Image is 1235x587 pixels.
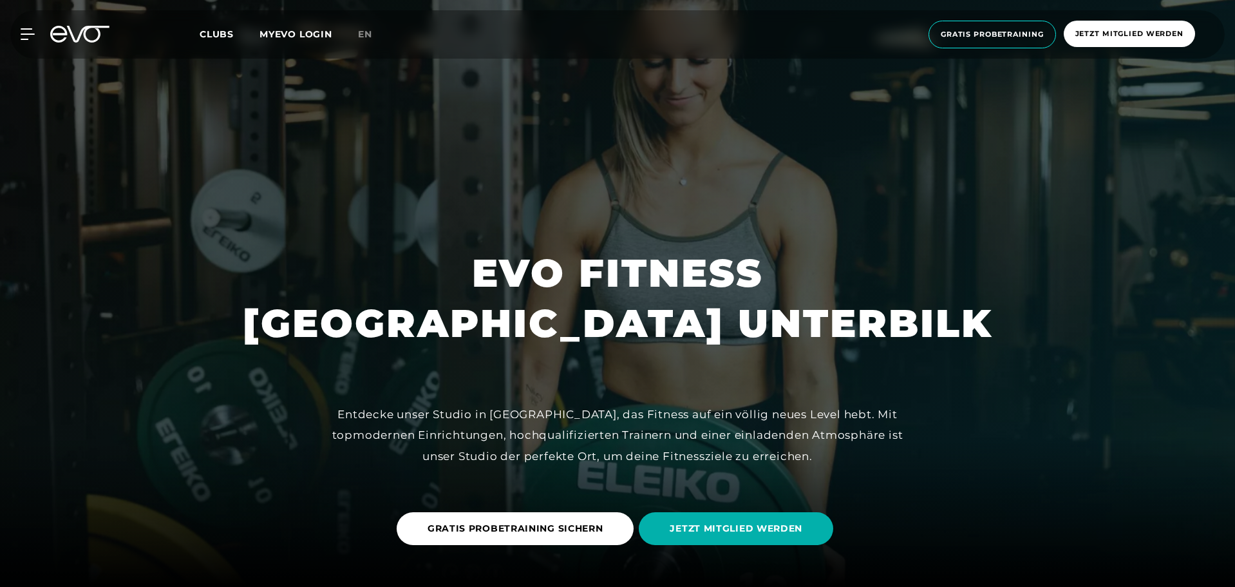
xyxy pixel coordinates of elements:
a: MYEVO LOGIN [259,28,332,40]
a: en [358,27,388,42]
a: JETZT MITGLIED WERDEN [639,503,838,555]
a: GRATIS PROBETRAINING SICHERN [397,503,639,555]
span: GRATIS PROBETRAINING SICHERN [428,522,603,535]
span: Jetzt Mitglied werden [1075,28,1183,39]
div: Entdecke unser Studio in [GEOGRAPHIC_DATA], das Fitness auf ein völlig neues Level hebt. Mit topm... [328,404,907,467]
span: Clubs [200,28,234,40]
span: Gratis Probetraining [941,29,1044,40]
h1: EVO FITNESS [GEOGRAPHIC_DATA] UNTERBILK [243,248,993,349]
span: JETZT MITGLIED WERDEN [670,522,802,535]
span: en [358,28,372,40]
a: Gratis Probetraining [925,21,1060,48]
a: Clubs [200,28,259,40]
a: Jetzt Mitglied werden [1060,21,1199,48]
